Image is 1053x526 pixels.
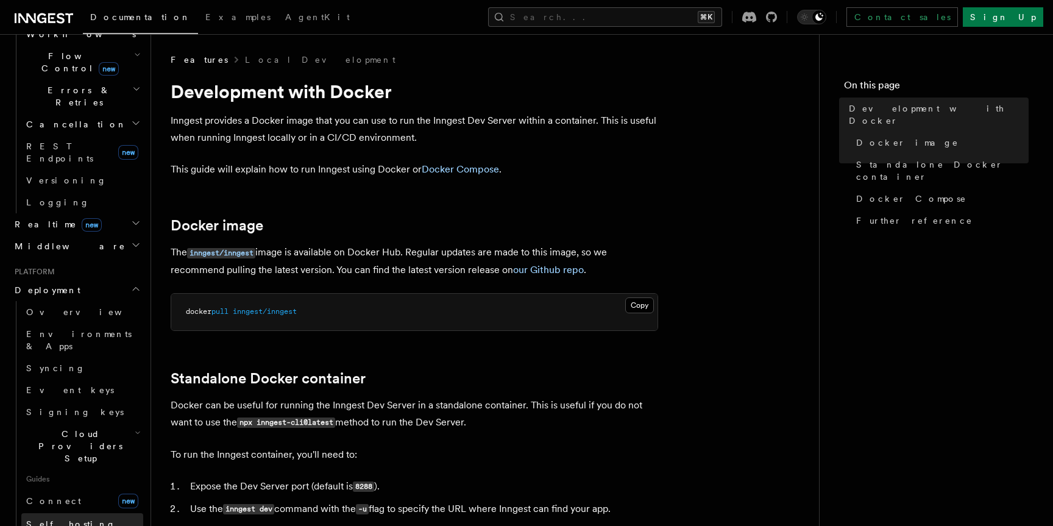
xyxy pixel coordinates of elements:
[278,4,357,33] a: AgentKit
[187,248,255,258] code: inngest/inngest
[223,504,274,514] code: inngest dev
[171,446,658,463] p: To run the Inngest container, you'll need to:
[26,385,114,395] span: Event keys
[245,54,395,66] a: Local Development
[118,494,138,508] span: new
[26,176,107,185] span: Versioning
[21,489,143,513] a: Connectnew
[513,264,584,275] a: our Github repo
[21,84,132,108] span: Errors & Retries
[625,297,654,313] button: Copy
[21,169,143,191] a: Versioning
[21,401,143,423] a: Signing keys
[171,397,658,432] p: Docker can be useful for running the Inngest Dev Server in a standalone container. This is useful...
[285,12,350,22] span: AgentKit
[21,469,143,489] span: Guides
[856,158,1029,183] span: Standalone Docker container
[851,154,1029,188] a: Standalone Docker container
[844,78,1029,98] h4: On this page
[849,102,1029,127] span: Development with Docker
[851,188,1029,210] a: Docker Compose
[118,145,138,160] span: new
[21,79,143,113] button: Errors & Retries
[26,141,93,163] span: REST Endpoints
[21,379,143,401] a: Event keys
[21,135,143,169] a: REST Endpointsnew
[186,500,658,518] li: Use the command with the flag to specify the URL where Inngest can find your app.
[21,118,127,130] span: Cancellation
[171,244,658,279] p: The image is available on Docker Hub. Regular updates are made to this image, so we recommend pul...
[10,213,143,235] button: Realtimenew
[83,4,198,34] a: Documentation
[356,504,369,514] code: -u
[10,279,143,301] button: Deployment
[187,246,255,258] a: inngest/inngest
[846,7,958,27] a: Contact sales
[21,301,143,323] a: Overview
[90,12,191,22] span: Documentation
[488,7,722,27] button: Search...⌘K
[171,80,658,102] h1: Development with Docker
[10,267,55,277] span: Platform
[21,191,143,213] a: Logging
[82,218,102,232] span: new
[963,7,1043,27] a: Sign Up
[10,284,80,296] span: Deployment
[205,12,271,22] span: Examples
[856,137,959,149] span: Docker image
[21,50,134,74] span: Flow Control
[26,407,124,417] span: Signing keys
[171,217,263,234] a: Docker image
[21,428,135,464] span: Cloud Providers Setup
[353,482,374,492] code: 8288
[698,11,715,23] kbd: ⌘K
[186,307,211,316] span: docker
[171,112,658,146] p: Inngest provides a Docker image that you can use to run the Inngest Dev Server within a container...
[21,113,143,135] button: Cancellation
[198,4,278,33] a: Examples
[851,132,1029,154] a: Docker image
[26,329,132,351] span: Environments & Apps
[797,10,826,24] button: Toggle dark mode
[171,370,366,387] a: Standalone Docker container
[844,98,1029,132] a: Development with Docker
[99,62,119,76] span: new
[21,423,143,469] button: Cloud Providers Setup
[21,45,143,79] button: Flow Controlnew
[10,218,102,230] span: Realtime
[26,307,152,317] span: Overview
[422,163,499,175] a: Docker Compose
[10,240,126,252] span: Middleware
[856,193,966,205] span: Docker Compose
[171,161,658,178] p: This guide will explain how to run Inngest using Docker or .
[21,323,143,357] a: Environments & Apps
[26,496,81,506] span: Connect
[26,363,85,373] span: Syncing
[211,307,229,316] span: pull
[171,54,228,66] span: Features
[26,197,90,207] span: Logging
[10,235,143,257] button: Middleware
[186,478,658,496] li: Expose the Dev Server port (default is ).
[21,357,143,379] a: Syncing
[851,210,1029,232] a: Further reference
[233,307,297,316] span: inngest/inngest
[856,215,973,227] span: Further reference
[237,418,335,428] code: npx inngest-cli@latest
